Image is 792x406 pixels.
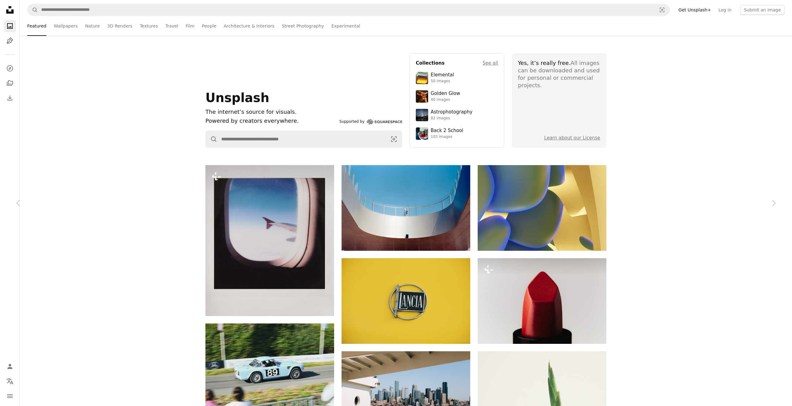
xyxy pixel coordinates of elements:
[478,298,606,304] a: Close-up of a red lipstick bullet
[4,92,16,104] a: Download History
[431,116,472,121] div: 82 images
[202,16,217,36] a: People
[740,5,785,15] button: Submit an image
[85,16,100,36] a: Nature
[205,91,269,105] span: Unsplash
[478,258,606,344] img: Close-up of a red lipstick bullet
[755,173,792,233] a: Next
[331,16,360,36] a: Experimental
[544,135,600,141] a: Learn about our License
[342,205,470,211] a: Modern architecture with a person on a balcony
[205,117,337,126] p: Powered by creators everywhere.
[416,72,498,84] a: Elemental50 images
[27,4,670,16] form: Find visuals sitewide
[342,391,470,397] a: City skyline across the water from a ferry deck.
[416,109,428,121] img: photo-1538592487700-be96de73306f
[675,5,715,15] a: Get Unsplash+
[140,16,158,36] a: Textures
[205,165,334,316] img: View from an airplane window, looking at the wing.
[282,16,324,36] a: Street Photography
[339,118,402,126] a: Supported by
[206,131,217,147] button: Search Unsplash
[431,135,463,139] div: 103 images
[205,363,334,369] a: Light blue vintage race car with number 89
[4,77,16,89] a: Collections
[54,16,78,36] a: Wallpapers
[4,20,16,32] a: Photos
[416,127,498,140] a: Back 2 School103 images
[416,72,428,84] img: premium_photo-1751985761161-8a269d884c29
[205,108,337,117] h1: The internet’s source for visuals.
[715,5,735,15] a: Log in
[4,62,16,75] a: Explore
[478,205,606,211] a: Abstract organic shapes with blue and yellow gradients
[416,90,428,103] img: premium_photo-1754759085924-d6c35cb5b7a4
[416,59,445,67] h4: Collections
[518,60,570,66] span: Yes, it’s really free.
[416,127,428,140] img: premium_photo-1683135218355-6d72011bf303
[386,131,402,147] button: Visual search
[431,128,463,134] div: Back 2 School
[342,258,470,344] img: Lancia logo on a yellow background
[518,59,600,89] div: All images can be downloaded and used for personal or commercial projects.
[431,91,460,97] div: Golden Glow
[4,360,16,373] a: Log in / Sign up
[416,109,498,121] a: Astrophotography82 images
[431,79,454,84] div: 50 images
[478,165,606,251] img: Abstract organic shapes with blue and yellow gradients
[205,238,334,243] a: View from an airplane window, looking at the wing.
[4,390,16,402] button: Menu
[224,16,274,36] a: Architecture & Interiors
[431,109,472,115] div: Astrophotography
[431,72,454,78] div: Elemental
[4,35,16,47] a: Illustrations
[483,59,498,67] a: See all
[342,165,470,251] img: Modern architecture with a person on a balcony
[165,16,178,36] a: Travel
[655,4,669,16] button: Visual search
[342,298,470,304] a: Lancia logo on a yellow background
[205,130,402,148] form: Find visuals sitewide
[186,16,194,36] a: Film
[107,16,132,36] a: 3D Renders
[28,4,38,16] button: Search Unsplash
[431,97,460,102] div: 40 images
[416,90,498,103] a: Golden Glow40 images
[4,375,16,387] button: Language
